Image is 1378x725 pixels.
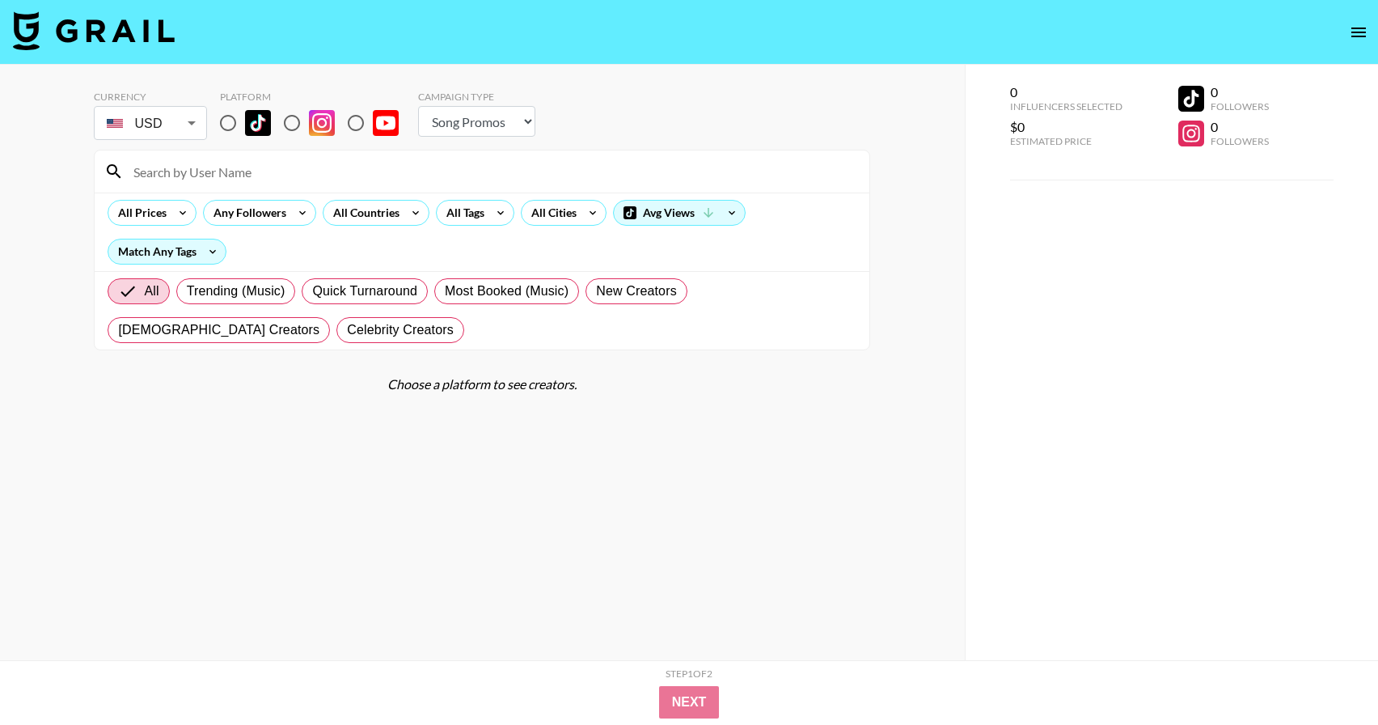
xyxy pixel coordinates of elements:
img: Grail Talent [13,11,175,50]
div: Currency [94,91,207,103]
span: Most Booked (Music) [445,282,569,301]
div: Match Any Tags [108,240,226,264]
img: Instagram [309,110,335,136]
span: New Creators [596,282,677,301]
div: 0 [1211,84,1269,100]
div: Choose a platform to see creators. [94,376,870,392]
span: Celebrity Creators [347,320,454,340]
button: open drawer [1342,16,1375,49]
img: TikTok [245,110,271,136]
div: Avg Views [614,201,745,225]
div: $0 [1010,119,1122,135]
span: Quick Turnaround [312,282,417,301]
input: Search by User Name [124,159,860,184]
span: [DEMOGRAPHIC_DATA] Creators [118,320,319,340]
div: Followers [1211,135,1269,147]
div: Influencers Selected [1010,100,1122,112]
div: Platform [220,91,412,103]
div: All Cities [522,201,580,225]
div: 0 [1211,119,1269,135]
button: Next [659,686,720,719]
div: Any Followers [204,201,290,225]
div: 0 [1010,84,1122,100]
div: USD [97,109,204,138]
div: Estimated Price [1010,135,1122,147]
div: Step 1 of 2 [666,668,712,680]
span: Trending (Music) [187,282,285,301]
div: All Prices [108,201,170,225]
img: YouTube [373,110,399,136]
div: All Countries [323,201,403,225]
div: Followers [1211,100,1269,112]
span: All [144,282,159,301]
div: All Tags [437,201,488,225]
div: Campaign Type [418,91,535,103]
